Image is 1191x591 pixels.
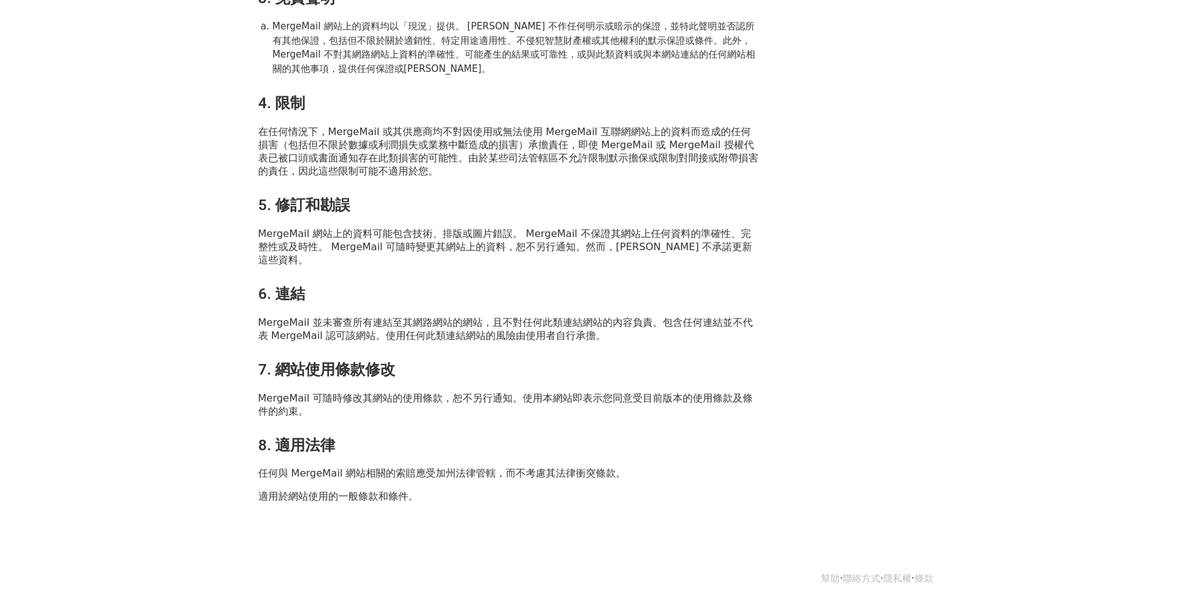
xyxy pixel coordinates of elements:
[258,361,395,378] font: 7. 網站使用條款修改
[258,392,753,417] font: MergeMail 可隨時修改其網站的使用條款，恕不另行通知。使用本網站即表示您同意受目前版本的使用條款及條件的約束。
[258,196,350,214] font: 5. 修訂和勘誤
[258,228,753,266] font: MergeMail 網站上的資料可能包含技術、排版或圖片錯誤。 MergeMail 不保證其網站上任何資料的準確性、完整性或及時性。 MergeMail 可隨時變更其網站上的資料，恕不另行通知。...
[1128,531,1191,591] div: 聊天小工具
[883,573,912,584] a: 隱私權
[1128,531,1191,591] iframe: 聊天小部件
[258,94,305,112] font: 4. 限制
[258,437,335,454] font: 8. 適用法律
[258,490,418,502] font: 適用於網站使用的一般條款和條件。
[258,126,758,177] font: 在任何情況下，MergeMail 或其供應商均不對因使用或無法使用 MergeMail 互聯網網站上的資料而造成的任何損害（包括但不限於數據或利潤損失或業務中斷造成的損害）承擔責任，即使 Mer...
[258,316,753,341] font: MergeMail 並未審查所有連結至其網路網站的網站，且不對任何此類連結網站的內容負責。包含任何連結並不代表 MergeMail 認可該網站。使用任何此類連結網站的風險由使用者自行承擔。
[258,285,305,303] font: 6. 連結
[840,573,843,584] font: ·
[915,573,933,584] a: 條款
[912,573,915,584] font: ·
[273,21,755,74] font: MergeMail 網站上的資料均以「現況」提供。 [PERSON_NAME] 不作任何明示或暗示的保證，並特此聲明並否認所有其他保證，包括但不限於關於適銷性、特定用途適用性、不侵犯智慧財產權或...
[880,573,883,584] font: ·
[843,573,880,584] a: 聯絡方式
[821,573,840,584] a: 幫助
[258,467,626,479] font: 任何與 MergeMail 網站相關的索賠應受加州法律管轄，而不考慮其法律衝突條款。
